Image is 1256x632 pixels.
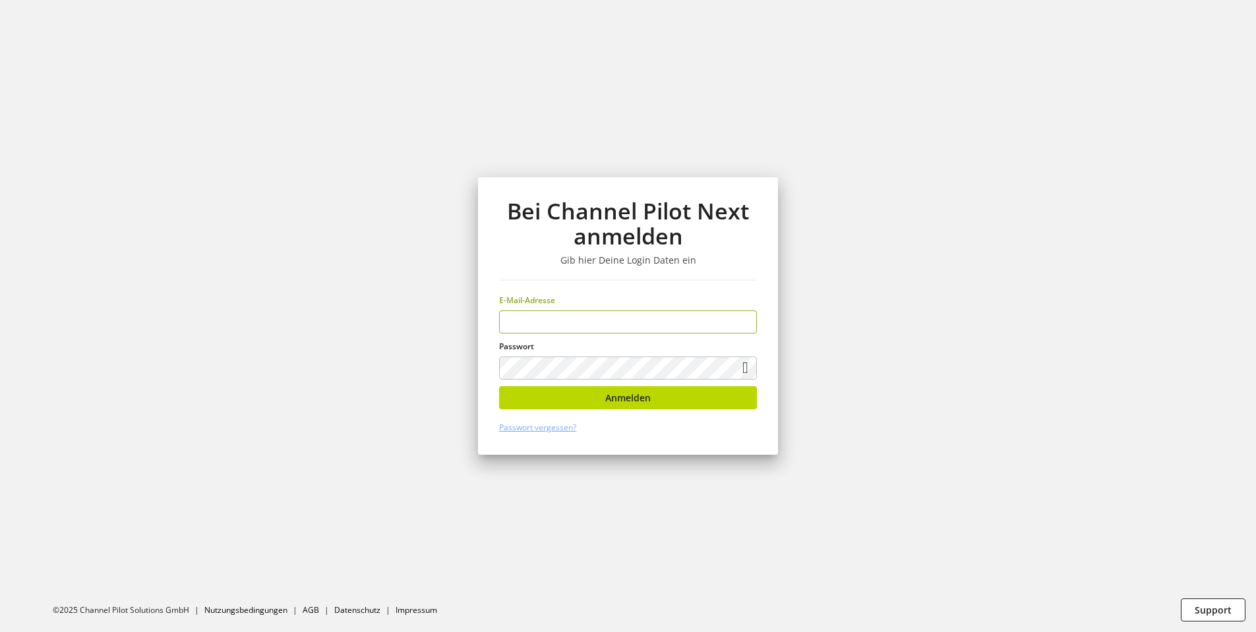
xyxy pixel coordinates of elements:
span: E-Mail-Adresse [499,295,555,306]
h1: Bei Channel Pilot Next anmelden [499,198,757,249]
li: ©2025 Channel Pilot Solutions GmbH [53,604,204,616]
h3: Gib hier Deine Login Daten ein [499,254,757,266]
a: Passwort vergessen? [499,422,576,433]
a: Datenschutz [334,604,380,616]
span: Passwort [499,341,534,352]
button: Anmelden [499,386,757,409]
a: AGB [303,604,319,616]
span: Support [1195,603,1232,617]
button: Support [1181,598,1245,621]
span: Anmelden [605,391,651,405]
a: Nutzungsbedingungen [204,604,287,616]
a: Impressum [396,604,437,616]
